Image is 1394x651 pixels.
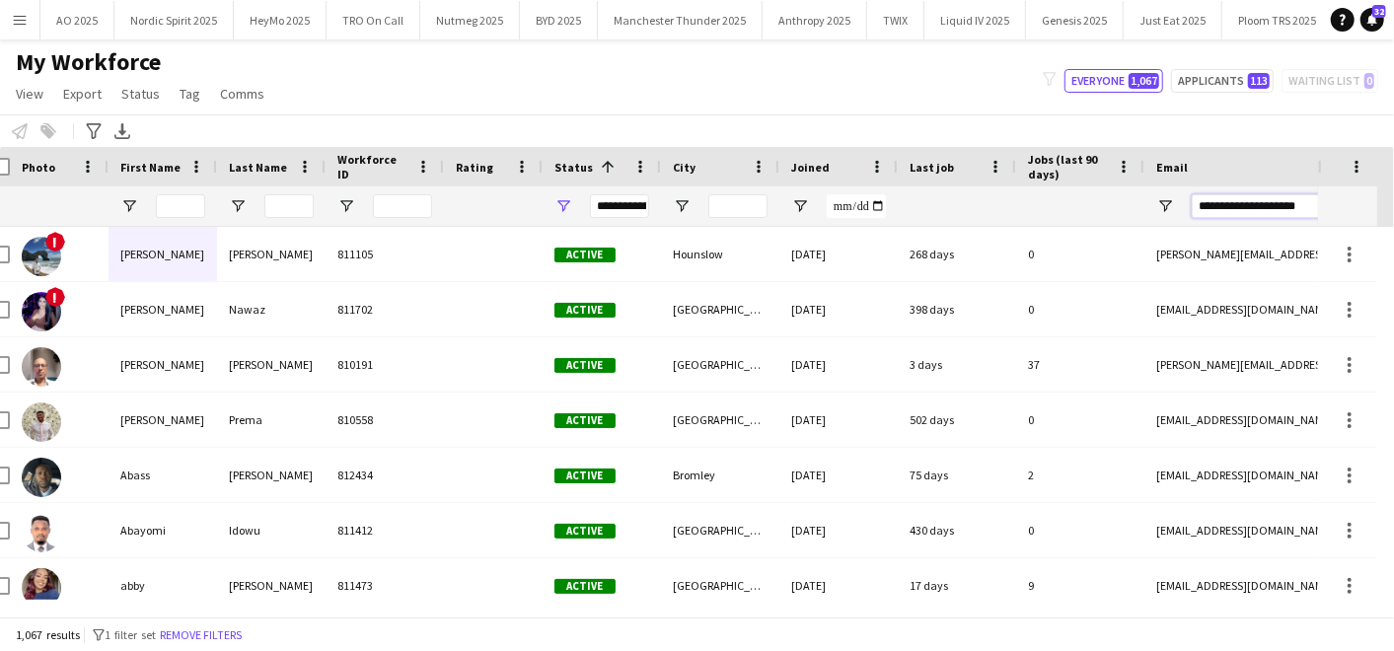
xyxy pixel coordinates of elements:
[22,347,61,387] img: Aaron Edwards
[1064,69,1163,93] button: Everyone1,067
[779,282,898,336] div: [DATE]
[109,503,217,557] div: Abayomi
[898,282,1016,336] div: 398 days
[373,194,432,218] input: Workforce ID Filter Input
[867,1,924,39] button: TWIX
[22,568,61,608] img: abby thomas
[520,1,598,39] button: BYD 2025
[1016,337,1144,392] div: 37
[326,448,444,502] div: 812434
[910,160,954,175] span: Last job
[264,194,314,218] input: Last Name Filter Input
[109,337,217,392] div: [PERSON_NAME]
[16,85,43,103] span: View
[234,1,327,39] button: HeyMo 2025
[779,227,898,281] div: [DATE]
[1156,197,1174,215] button: Open Filter Menu
[217,337,326,392] div: [PERSON_NAME]
[217,448,326,502] div: [PERSON_NAME]
[1156,160,1188,175] span: Email
[661,448,779,502] div: Bromley
[326,558,444,613] div: 811473
[105,627,156,642] span: 1 filter set
[217,393,326,447] div: Prema
[45,232,65,252] span: !
[82,119,106,143] app-action-btn: Advanced filters
[217,558,326,613] div: [PERSON_NAME]
[554,197,572,215] button: Open Filter Menu
[326,227,444,281] div: 811105
[661,558,779,613] div: [GEOGRAPHIC_DATA]
[673,160,696,175] span: City
[22,458,61,497] img: Abass Allen
[791,160,830,175] span: Joined
[1360,8,1384,32] a: 32
[763,1,867,39] button: Anthropy 2025
[220,85,264,103] span: Comms
[22,160,55,175] span: Photo
[554,160,593,175] span: Status
[217,227,326,281] div: [PERSON_NAME]
[326,337,444,392] div: 810191
[779,393,898,447] div: [DATE]
[661,393,779,447] div: [GEOGRAPHIC_DATA]
[1016,393,1144,447] div: 0
[1028,152,1109,181] span: Jobs (last 90 days)
[113,81,168,107] a: Status
[120,160,181,175] span: First Name
[898,448,1016,502] div: 75 days
[110,119,134,143] app-action-btn: Export XLSX
[827,194,886,218] input: Joined Filter Input
[337,197,355,215] button: Open Filter Menu
[1016,227,1144,281] div: 0
[109,227,217,281] div: [PERSON_NAME]
[22,237,61,276] img: Aakash Panuganti
[898,337,1016,392] div: 3 days
[1016,558,1144,613] div: 9
[779,503,898,557] div: [DATE]
[109,558,217,613] div: abby
[661,282,779,336] div: [GEOGRAPHIC_DATA]
[554,303,616,318] span: Active
[229,197,247,215] button: Open Filter Menu
[63,85,102,103] span: Export
[229,160,287,175] span: Last Name
[45,287,65,307] span: !
[121,85,160,103] span: Status
[8,81,51,107] a: View
[40,1,114,39] button: AO 2025
[16,47,161,77] span: My Workforce
[554,524,616,539] span: Active
[898,558,1016,613] div: 17 days
[109,448,217,502] div: Abass
[180,85,200,103] span: Tag
[1129,73,1159,89] span: 1,067
[120,197,138,215] button: Open Filter Menu
[1026,1,1124,39] button: Genesis 2025
[598,1,763,39] button: Manchester Thunder 2025
[55,81,110,107] a: Export
[217,282,326,336] div: Nawaz
[326,393,444,447] div: 810558
[156,624,246,646] button: Remove filters
[791,197,809,215] button: Open Filter Menu
[924,1,1026,39] button: Liquid IV 2025
[779,337,898,392] div: [DATE]
[22,402,61,442] img: Aaron Prema
[898,227,1016,281] div: 268 days
[114,1,234,39] button: Nordic Spirit 2025
[898,503,1016,557] div: 430 days
[661,337,779,392] div: [GEOGRAPHIC_DATA]
[456,160,493,175] span: Rating
[554,358,616,373] span: Active
[172,81,208,107] a: Tag
[1124,1,1222,39] button: Just Eat 2025
[1171,69,1274,93] button: Applicants113
[661,503,779,557] div: [GEOGRAPHIC_DATA]
[898,393,1016,447] div: 502 days
[420,1,520,39] button: Nutmeg 2025
[708,194,768,218] input: City Filter Input
[1248,73,1270,89] span: 113
[337,152,408,181] span: Workforce ID
[554,469,616,483] span: Active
